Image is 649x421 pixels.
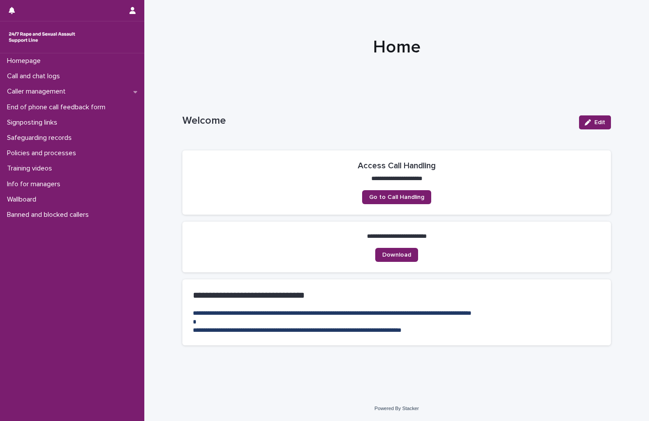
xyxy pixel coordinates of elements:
[3,87,73,96] p: Caller management
[3,164,59,173] p: Training videos
[182,115,572,127] p: Welcome
[3,72,67,80] p: Call and chat logs
[3,57,48,65] p: Homepage
[3,149,83,157] p: Policies and processes
[358,161,436,171] h2: Access Call Handling
[362,190,431,204] a: Go to Call Handling
[374,406,419,411] a: Powered By Stacker
[3,180,67,188] p: Info for managers
[369,194,424,200] span: Go to Call Handling
[7,28,77,46] img: rhQMoQhaT3yELyF149Cw
[594,119,605,125] span: Edit
[3,195,43,204] p: Wallboard
[579,115,611,129] button: Edit
[182,37,611,58] h1: Home
[3,211,96,219] p: Banned and blocked callers
[3,118,64,127] p: Signposting links
[3,134,79,142] p: Safeguarding records
[3,103,112,111] p: End of phone call feedback form
[382,252,411,258] span: Download
[375,248,418,262] a: Download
